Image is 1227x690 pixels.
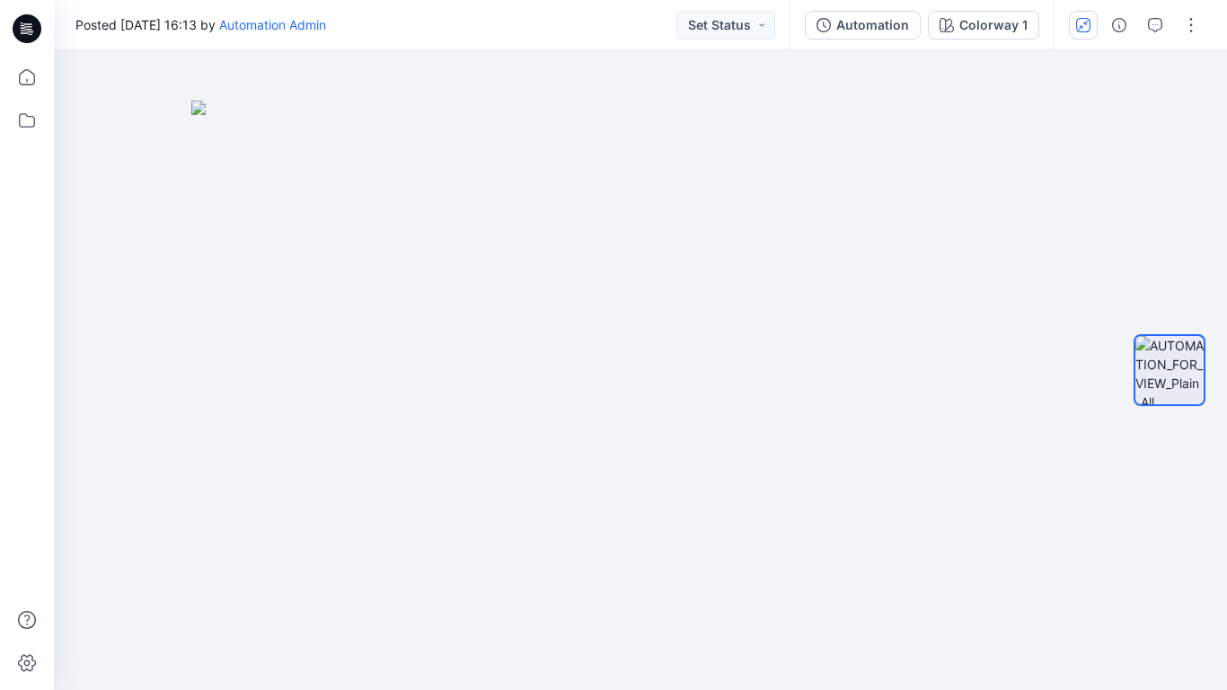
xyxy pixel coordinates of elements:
button: Details [1105,11,1134,40]
div: Colorway 1 [959,15,1028,35]
div: Automation [836,15,909,35]
a: Automation Admin [219,17,326,32]
img: eyJhbGciOiJIUzI1NiIsImtpZCI6IjAiLCJzbHQiOiJzZXMiLCJ0eXAiOiJKV1QifQ.eyJkYXRhIjp7InR5cGUiOiJzdG9yYW... [191,101,1090,690]
button: Colorway 1 [928,11,1039,40]
button: Automation [805,11,921,40]
img: AUTOMATION_FOR_VIEW_Plain_All colorways (4) [1135,336,1204,404]
span: Posted [DATE] 16:13 by [75,15,326,34]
